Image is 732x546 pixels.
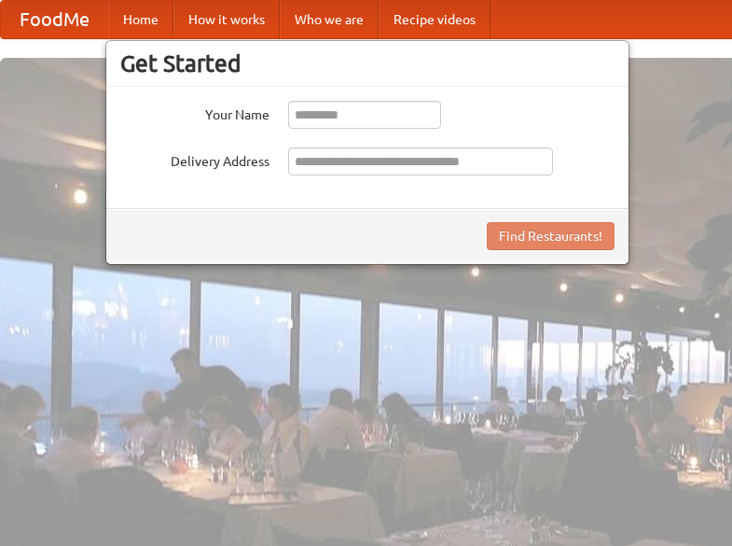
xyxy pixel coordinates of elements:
[173,1,280,38] a: How it works
[487,222,615,250] button: Find Restaurants!
[108,1,173,38] a: Home
[379,1,490,38] a: Recipe videos
[120,147,269,171] label: Delivery Address
[120,101,269,124] label: Your Name
[280,1,379,38] a: Who we are
[120,49,615,77] h3: Get Started
[1,1,108,38] a: FoodMe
